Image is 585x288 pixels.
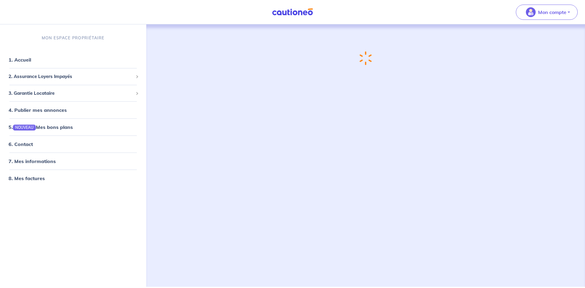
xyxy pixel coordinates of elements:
div: 1. Accueil [2,54,144,66]
a: 1. Accueil [9,57,31,63]
a: 7. Mes informations [9,158,56,164]
div: 5.NOUVEAUMes bons plans [2,121,144,133]
a: 6. Contact [9,141,33,147]
p: MON ESPACE PROPRIÉTAIRE [42,35,105,41]
div: 6. Contact [2,138,144,150]
span: 3. Garantie Locataire [9,90,133,97]
img: illu_account_valid_menu.svg [526,7,536,17]
div: 4. Publier mes annonces [2,104,144,116]
a: 8. Mes factures [9,175,45,181]
a: 4. Publier mes annonces [9,107,67,113]
div: 3. Garantie Locataire [2,87,144,99]
button: illu_account_valid_menu.svgMon compte [516,5,578,20]
div: 7. Mes informations [2,155,144,167]
div: 8. Mes factures [2,172,144,184]
a: 5.NOUVEAUMes bons plans [9,124,73,130]
img: Cautioneo [270,8,315,16]
div: 2. Assurance Loyers Impayés [2,71,144,83]
img: loading-spinner [357,50,374,67]
span: 2. Assurance Loyers Impayés [9,73,133,80]
p: Mon compte [538,9,566,16]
